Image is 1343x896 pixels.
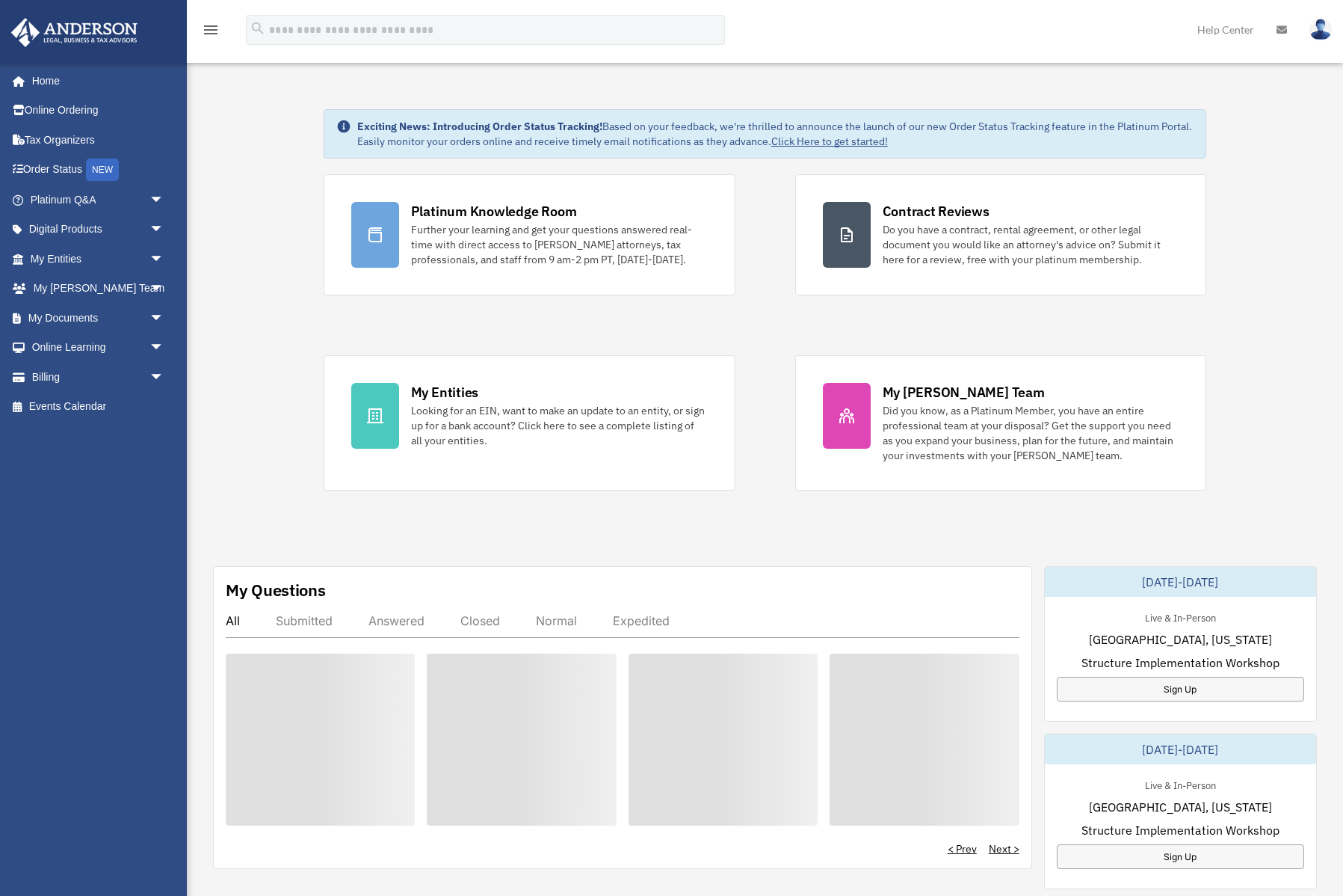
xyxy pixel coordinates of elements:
span: Structure Implementation Workshop [1081,654,1279,672]
a: Events Calendar [10,392,187,422]
span: arrow_drop_down [149,244,179,274]
div: Contract Reviews [883,202,990,221]
a: Tax Organizers [10,125,187,155]
a: Order StatusNEW [10,155,187,185]
strong: Exciting News: Introducing Order Status Tracking! [357,120,602,133]
div: Did you know, as a Platinum Member, you have an entire professional team at your disposal? Get th... [883,403,1179,463]
div: Further your learning and get your questions answered real-time with direct access to [PERSON_NAM... [411,222,708,267]
img: Anderson Advisors Platinum Portal [7,18,142,47]
a: Next > [989,841,1019,856]
div: All [226,613,240,628]
a: Platinum Knowledge Room Further your learning and get your questions answered real-time with dire... [324,174,735,295]
a: Digital Productsarrow_drop_down [10,215,187,245]
div: Platinum Knowledge Room [411,202,577,221]
a: menu [202,26,220,39]
div: NEW [86,159,119,181]
div: Submitted [276,613,333,628]
div: Closed [460,613,500,628]
span: arrow_drop_down [149,274,179,304]
span: arrow_drop_down [149,303,179,334]
a: Home [10,66,179,96]
div: My [PERSON_NAME] Team [883,383,1045,402]
span: arrow_drop_down [149,333,179,363]
div: Looking for an EIN, want to make an update to an entity, or sign up for a bank account? Click her... [411,403,708,448]
a: < Prev [948,841,977,856]
a: Contract Reviews Do you have a contract, rental agreement, or other legal document you would like... [795,174,1207,295]
a: Sign Up [1057,844,1304,869]
a: Billingarrow_drop_down [10,362,187,392]
a: My Documentsarrow_drop_down [10,303,187,333]
a: My [PERSON_NAME] Teamarrow_drop_down [10,274,187,304]
a: Online Ordering [10,96,187,126]
a: Click Here to get started! [771,135,888,148]
div: [DATE]-[DATE] [1045,567,1316,597]
div: [DATE]-[DATE] [1045,734,1316,764]
div: Live & In-Person [1133,609,1228,625]
a: Platinum Q&Aarrow_drop_down [10,185,187,215]
a: Sign Up [1057,677,1304,702]
div: Live & In-Person [1133,776,1228,792]
span: arrow_drop_down [149,185,179,215]
div: My Questions [226,579,326,601]
img: User Pic [1309,19,1332,40]
a: My [PERSON_NAME] Team Did you know, as a Platinum Member, you have an entire professional team at... [795,355,1207,491]
div: My Entities [411,383,478,402]
span: Structure Implementation Workshop [1081,821,1279,839]
span: arrow_drop_down [149,215,179,245]
div: Expedited [613,613,670,628]
div: Answered [368,613,424,628]
a: My Entities Looking for an EIN, want to make an update to an entity, or sign up for a bank accoun... [324,355,735,491]
div: Do you have a contract, rental agreement, or other legal document you would like an attorney's ad... [883,222,1179,267]
span: [GEOGRAPHIC_DATA], [US_STATE] [1089,630,1272,648]
span: arrow_drop_down [149,362,179,393]
div: Normal [536,613,577,628]
i: menu [202,21,220,39]
div: Based on your feedback, we're thrilled to announce the launch of our new Order Status Tracking fe... [357,119,1194,149]
a: Online Learningarrow_drop_down [10,333,187,363]
span: [GEOGRAPHIC_DATA], [US_STATE] [1089,798,1272,816]
i: search [250,20,266,37]
a: My Entitiesarrow_drop_down [10,244,187,274]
